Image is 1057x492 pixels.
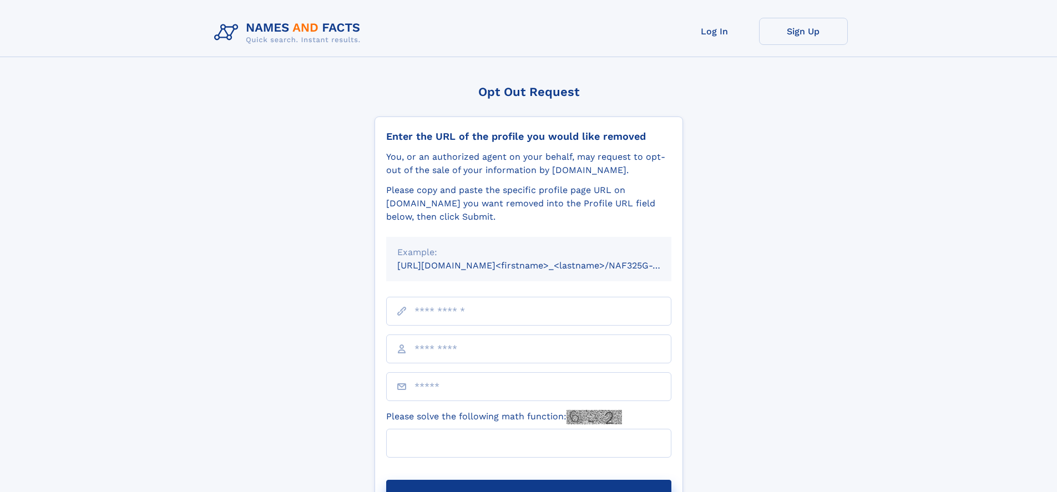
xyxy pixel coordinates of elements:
[375,85,683,99] div: Opt Out Request
[210,18,370,48] img: Logo Names and Facts
[386,410,622,424] label: Please solve the following math function:
[386,130,671,143] div: Enter the URL of the profile you would like removed
[386,150,671,177] div: You, or an authorized agent on your behalf, may request to opt-out of the sale of your informatio...
[397,246,660,259] div: Example:
[386,184,671,224] div: Please copy and paste the specific profile page URL on [DOMAIN_NAME] you want removed into the Pr...
[759,18,848,45] a: Sign Up
[397,260,692,271] small: [URL][DOMAIN_NAME]<firstname>_<lastname>/NAF325G-xxxxxxxx
[670,18,759,45] a: Log In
